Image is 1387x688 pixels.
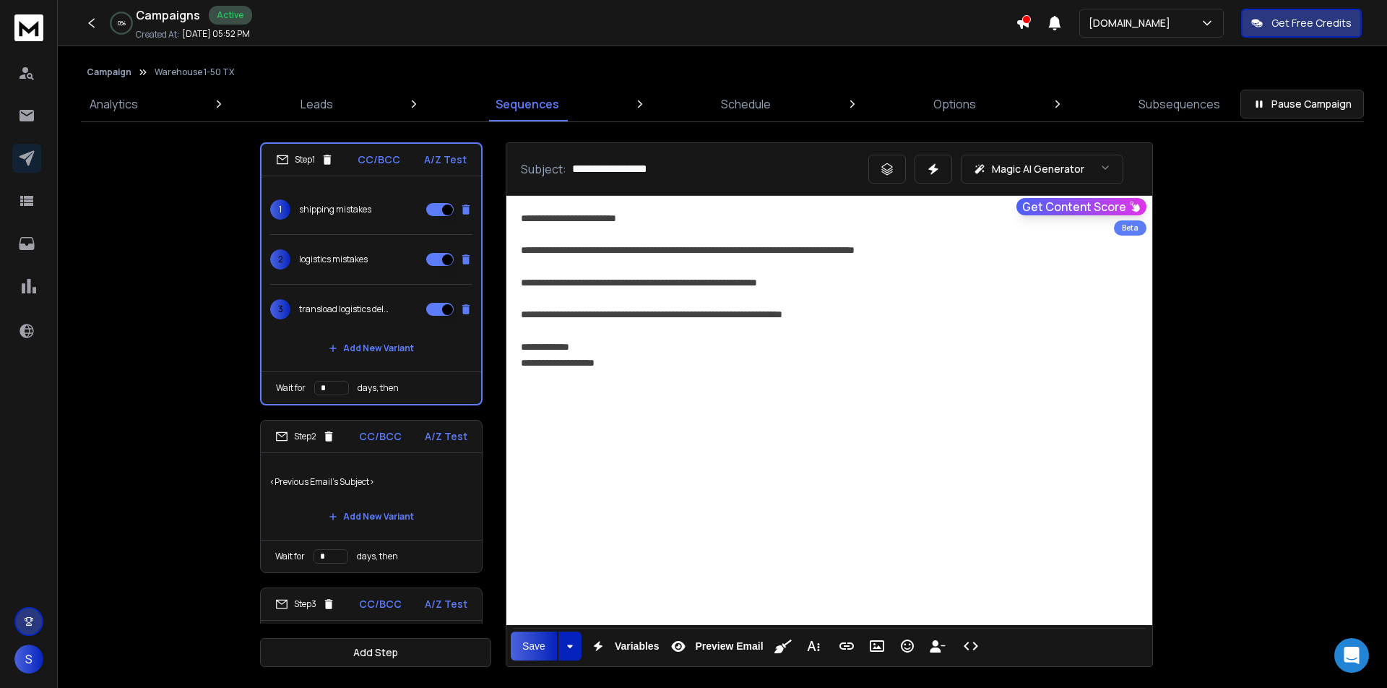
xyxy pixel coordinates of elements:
p: Created At: [136,29,179,40]
div: Step 1 [276,153,334,166]
p: A/Z Test [424,152,467,167]
p: Sequences [496,95,559,113]
p: Warehouse 1-50 TX [155,66,234,78]
div: Active [209,6,252,25]
p: CC/BCC [359,597,402,611]
span: 2 [270,249,290,270]
p: Analytics [90,95,138,113]
div: Step 3 [275,598,335,611]
li: Step1CC/BCCA/Z Test1shipping mistakes2logistics mistakes3transload logistics delaysAdd New Varian... [260,142,483,405]
p: CC/BCC [358,152,400,167]
button: Clean HTML [769,632,797,661]
p: Wait for [275,551,305,562]
p: Magic AI Generator [992,162,1084,176]
p: days, then [357,551,398,562]
a: Options [925,87,985,121]
button: Insert Link (⌘K) [833,632,860,661]
p: logistics mistakes [299,254,368,265]
button: More Text [800,632,827,661]
button: Variables [584,632,662,661]
img: logo [14,14,43,41]
button: S [14,645,43,674]
button: Save [511,632,557,661]
div: Step 2 [275,430,335,443]
a: Sequences [487,87,568,121]
li: Step2CC/BCCA/Z Test<Previous Email's Subject>Add New VariantWait fordays, then [260,420,483,573]
p: [DOMAIN_NAME] [1089,16,1176,30]
p: [DATE] 05:52 PM [182,28,250,40]
button: Add New Variant [317,502,425,531]
p: days, then [358,382,399,394]
button: Insert Unsubscribe Link [924,632,951,661]
button: Preview Email [665,632,766,661]
button: Campaign [87,66,131,78]
a: Subsequences [1130,87,1229,121]
p: Wait for [276,382,306,394]
p: Subject: [521,160,566,178]
span: Variables [612,640,662,653]
a: Analytics [81,87,147,121]
p: <Previous Email's Subject> [269,462,473,502]
p: A/Z Test [425,429,467,444]
p: 0 % [118,19,126,27]
div: Open Intercom Messenger [1334,638,1369,673]
button: Emoticons [894,632,921,661]
button: Pause Campaign [1240,90,1364,119]
a: Schedule [712,87,779,121]
button: Magic AI Generator [961,155,1123,184]
p: Get Free Credits [1271,16,1352,30]
button: Code View [957,632,985,661]
p: Options [933,95,976,113]
p: Schedule [721,95,771,113]
button: Add Step [260,638,491,667]
span: Preview Email [692,640,766,653]
h1: Campaigns [136,7,200,24]
p: transload logistics delays [299,304,392,315]
p: shipping mistakes [299,204,371,215]
span: 1 [270,199,290,220]
button: Get Free Credits [1241,9,1362,38]
p: Leads [301,95,333,113]
span: 3 [270,299,290,319]
div: Beta [1114,220,1146,236]
p: A/Z Test [425,597,467,611]
a: Leads [292,87,342,121]
button: Get Content Score [1016,198,1146,215]
p: CC/BCC [359,429,402,444]
p: Subsequences [1138,95,1220,113]
button: Add New Variant [317,334,425,363]
button: Insert Image (⌘P) [863,632,891,661]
